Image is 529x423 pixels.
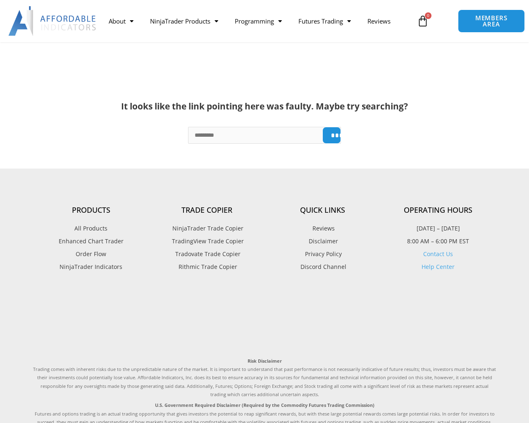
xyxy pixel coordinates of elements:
[359,12,399,31] a: Reviews
[170,236,244,247] span: TradingView Trade Copier
[467,15,516,27] span: MEMBERS AREA
[264,206,380,215] h4: Quick Links
[100,12,142,31] a: About
[290,12,359,31] a: Futures Trading
[60,261,122,272] span: NinjaTrader Indicators
[33,223,149,234] a: All Products
[307,236,338,247] span: Disclaimer
[149,249,264,259] a: Tradovate Trade Copier
[310,223,335,234] span: Reviews
[405,9,441,33] a: 0
[76,249,106,259] span: Order Flow
[380,236,496,247] p: 8:00 AM – 6:00 PM EST
[59,236,124,247] span: Enhanced Chart Trader
[264,223,380,234] a: Reviews
[423,250,453,258] a: Contact Us
[173,249,241,259] span: Tradovate Trade Copier
[33,291,496,349] iframe: Customer reviews powered by Trustpilot
[264,261,380,272] a: Discord Channel
[170,223,243,234] span: NinjaTrader Trade Copier
[422,263,455,271] a: Help Center
[149,206,264,215] h4: Trade Copier
[155,402,374,408] strong: U.S. Government Required Disclaimer (Required by the Commodity Futures Trading Commission)
[33,236,149,247] a: Enhanced Chart Trader
[8,6,97,36] img: LogoAI | Affordable Indicators – NinjaTrader
[425,12,431,19] span: 0
[176,261,237,272] span: Rithmic Trade Copier
[264,249,380,259] a: Privacy Policy
[303,249,342,259] span: Privacy Policy
[149,261,264,272] a: Rithmic Trade Copier
[149,236,264,247] a: TradingView Trade Copier
[149,223,264,234] a: NinjaTrader Trade Copier
[33,357,496,399] p: Trading comes with inherent risks due to the unpredictable nature of the market. It is important ...
[226,12,290,31] a: Programming
[380,223,496,234] p: [DATE] – [DATE]
[264,236,380,247] a: Disclaimer
[33,249,149,259] a: Order Flow
[248,358,282,364] strong: Risk Disclaimer
[142,12,226,31] a: NinjaTrader Products
[298,261,346,272] span: Discord Channel
[33,261,149,272] a: NinjaTrader Indicators
[100,12,412,31] nav: Menu
[380,206,496,215] h4: Operating Hours
[458,10,525,33] a: MEMBERS AREA
[33,206,149,215] h4: Products
[74,223,107,234] span: All Products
